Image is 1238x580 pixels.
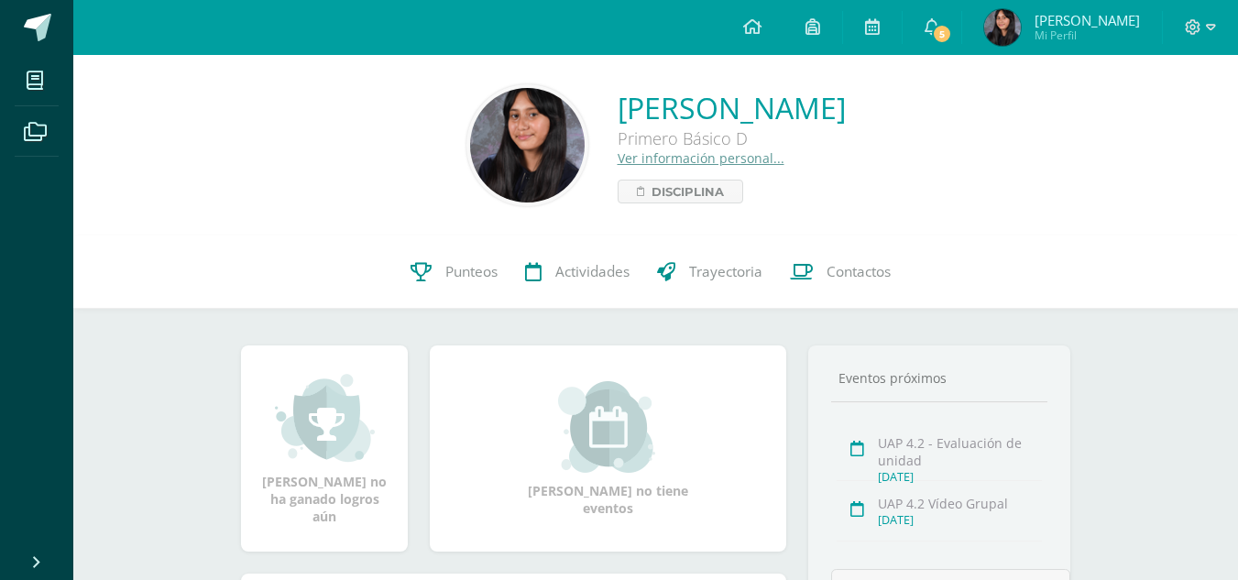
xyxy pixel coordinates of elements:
div: UAP 4.2 - Evaluación de unidad [878,434,1042,469]
span: Trayectoria [689,262,762,281]
span: 5 [932,24,952,44]
span: Contactos [827,262,891,281]
a: Contactos [776,235,904,309]
a: Trayectoria [643,235,776,309]
img: 7107b679292a763f59753f77ae74d7cd.png [984,9,1021,46]
a: Punteos [397,235,511,309]
a: Ver información personal... [618,149,784,167]
div: [PERSON_NAME] no tiene eventos [517,381,700,517]
img: 8bf85902bf02e59e2a42e298a172527f.png [470,88,585,202]
span: Mi Perfil [1035,27,1140,43]
div: [DATE] [878,512,1042,528]
span: Actividades [555,262,630,281]
div: Eventos próximos [831,369,1047,387]
div: UAP 4.2 Vídeo Grupal [878,495,1042,512]
span: Disciplina [652,181,724,202]
a: Disciplina [618,180,743,203]
div: Primero Básico D [618,127,846,149]
img: event_small.png [558,381,658,473]
a: [PERSON_NAME] [618,88,846,127]
a: Actividades [511,235,643,309]
span: Punteos [445,262,498,281]
img: achievement_small.png [275,372,375,464]
span: [PERSON_NAME] [1035,11,1140,29]
div: [PERSON_NAME] no ha ganado logros aún [259,372,389,525]
div: [DATE] [878,469,1042,485]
